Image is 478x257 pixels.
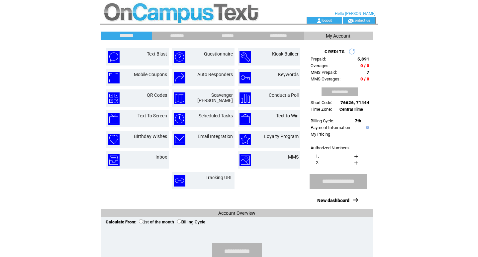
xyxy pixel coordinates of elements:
span: CREDITS [325,49,345,54]
a: My Pricing [311,132,330,137]
span: Overages: [311,63,330,68]
a: Mobile Coupons [134,72,167,77]
span: 0 / 0 [360,76,369,81]
img: email-integration.png [174,134,185,145]
a: Birthday Wishes [134,134,167,139]
span: 7th [355,118,361,123]
a: Questionnaire [204,51,233,57]
a: Text Blast [147,51,167,57]
img: mms.png [239,154,251,166]
span: 0 / 0 [360,63,369,68]
img: keywords.png [239,72,251,83]
span: Authorized Numbers: [311,145,350,150]
img: tracking-url.png [174,175,185,187]
img: account_icon.gif [317,18,322,23]
a: Kiosk Builder [272,51,299,57]
img: conduct-a-poll.png [239,92,251,104]
label: 1st of the month [139,220,174,224]
span: 1. [316,154,319,159]
a: Text To Screen [138,113,167,118]
img: loyalty-program.png [239,134,251,145]
img: text-to-win.png [239,113,251,125]
span: Prepaid: [311,57,326,62]
input: 1st of the month [139,219,143,223]
span: Hello [PERSON_NAME] [335,11,375,16]
a: Email Integration [198,134,233,139]
span: 7 [367,70,369,75]
a: Keywords [278,72,299,77]
img: qr-codes.png [108,92,120,104]
img: scheduled-tasks.png [174,113,185,125]
img: scavenger-hunt.png [174,92,185,104]
a: Scavenger [PERSON_NAME] [197,92,233,103]
span: Central Time [339,107,363,112]
a: Text to Win [276,113,299,118]
a: Tracking URL [206,175,233,180]
a: New dashboard [317,198,349,203]
span: Account Overview [218,210,255,216]
span: My Account [326,33,350,39]
img: auto-responders.png [174,72,185,83]
a: MMS [288,154,299,160]
img: kiosk-builder.png [239,51,251,63]
span: Billing Cycle: [311,118,334,123]
input: Billing Cycle [177,219,181,223]
span: 5,891 [357,57,369,62]
span: 76626, 71444 [340,100,369,105]
img: text-to-screen.png [108,113,120,125]
img: mobile-coupons.png [108,72,120,83]
a: Scheduled Tasks [199,113,233,118]
img: contact_us_icon.gif [348,18,353,23]
span: Short Code: [311,100,332,105]
span: 2. [316,160,319,165]
span: Calculate From: [106,219,137,224]
a: Inbox [155,154,167,160]
img: inbox.png [108,154,120,166]
a: QR Codes [147,92,167,98]
a: Payment Information [311,125,350,130]
span: MMS Overages: [311,76,340,81]
a: Auto Responders [197,72,233,77]
a: Conduct a Poll [269,92,299,98]
img: help.gif [364,126,369,129]
img: birthday-wishes.png [108,134,120,145]
a: Loyalty Program [264,134,299,139]
img: questionnaire.png [174,51,185,63]
a: contact us [353,18,370,22]
a: logout [322,18,332,22]
img: text-blast.png [108,51,120,63]
span: Time Zone: [311,107,332,112]
span: MMS Prepaid: [311,70,337,75]
label: Billing Cycle [177,220,205,224]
